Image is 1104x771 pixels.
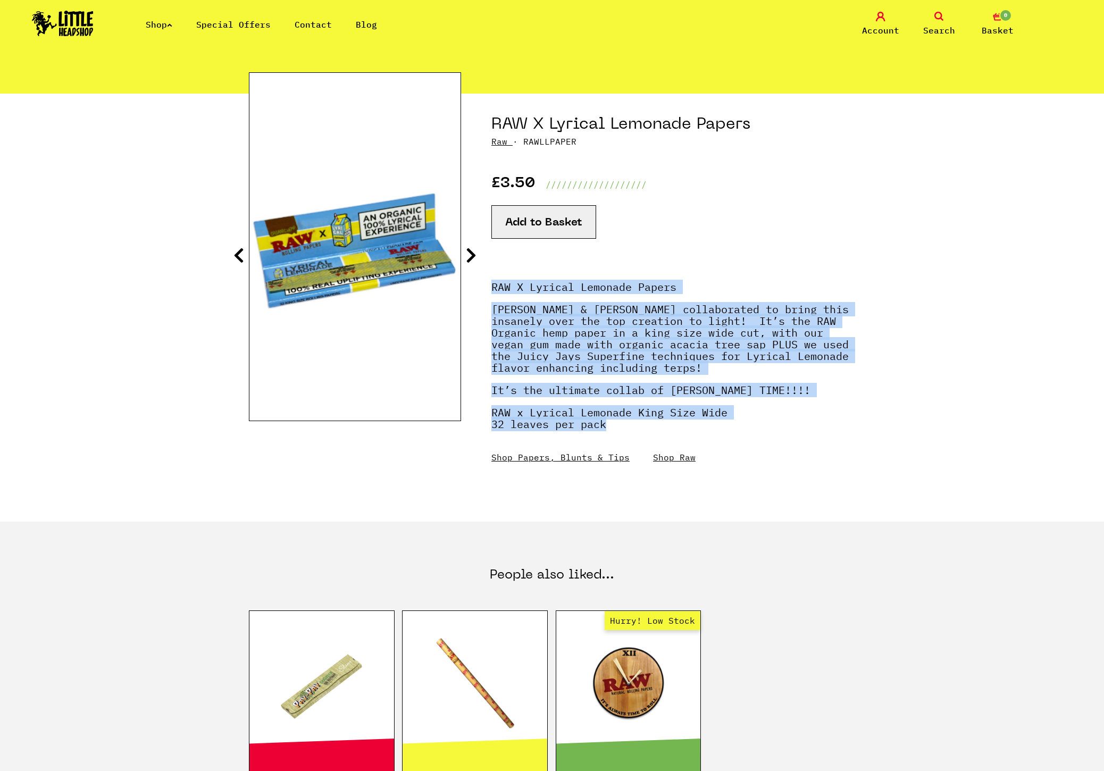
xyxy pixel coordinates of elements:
strong: [PERSON_NAME] & [PERSON_NAME] collaborated to bring this insanely over the top creation to light!... [491,302,849,375]
span: 0 [999,9,1012,22]
strong: It’s the ultimate collab of [PERSON_NAME] TIME!!!! [491,383,810,397]
a: Search [913,12,966,37]
em: RAW x Lyrical Lemonade King Size Wide [491,405,727,420]
span: Basket [982,24,1014,37]
a: 0 Basket [971,12,1024,37]
button: Add to Basket [491,205,596,239]
span: Account [862,24,899,37]
a: Blog [356,19,377,30]
p: · RAWLLPAPER [491,135,855,148]
img: RAW X Lyrical Lemonade Papers image 1 [459,115,670,378]
span: Search [923,24,955,37]
a: Account [854,12,907,37]
img: RAW X Lyrical Lemonade Papers image 2 [249,115,459,378]
a: Shop [146,19,172,30]
a: Special Offers [196,19,271,30]
span: Hurry! Low Stock [605,611,700,630]
strong: RAW X Lyrical Lemonade Papers [491,280,676,294]
a: Raw [491,136,507,147]
a: Shop Papers, Blunts & Tips [491,452,630,463]
img: Little Head Shop Logo [32,11,94,36]
a: Contact [295,19,332,30]
p: /////////////////// [546,178,647,191]
a: Shop Raw [653,452,696,463]
p: £3.50 [491,178,535,191]
a: Hurry! Low Stock [556,630,701,736]
h1: RAW X Lyrical Lemonade Papers [491,115,855,135]
em: 32 leaves per pack [491,417,606,431]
